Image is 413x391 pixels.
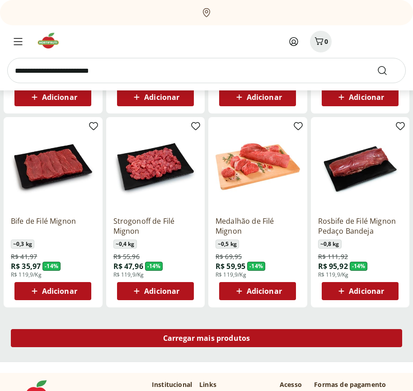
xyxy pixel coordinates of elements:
[163,334,250,342] span: Carregar mais produtos
[216,271,246,278] span: R$ 119,9/Kg
[14,88,91,106] button: Adicionar
[310,31,332,52] button: Carrinho
[144,94,179,101] span: Adicionar
[11,252,37,261] span: R$ 41,97
[216,252,242,261] span: R$ 69,95
[145,262,163,271] span: - 14 %
[318,124,403,209] img: Rosbife de Filé Mignon Pedaço Bandeja
[349,287,384,295] span: Adicionar
[318,261,348,271] span: R$ 95,92
[377,65,399,76] button: Submit Search
[7,58,406,83] input: search
[322,88,399,106] button: Adicionar
[117,88,194,106] button: Adicionar
[42,262,61,271] span: - 14 %
[247,94,282,101] span: Adicionar
[219,282,296,300] button: Adicionar
[11,329,402,351] a: Carregar mais produtos
[280,380,302,389] p: Acesso
[113,252,140,261] span: R$ 55,96
[247,262,265,271] span: - 14 %
[144,287,179,295] span: Adicionar
[350,262,368,271] span: - 14 %
[113,216,198,236] a: Strogonoff de Filé Mignon
[42,94,77,101] span: Adicionar
[14,282,91,300] button: Adicionar
[314,380,395,389] p: Formas de pagamento
[42,287,77,295] span: Adicionar
[322,282,399,300] button: Adicionar
[247,287,282,295] span: Adicionar
[113,271,144,278] span: R$ 119,9/Kg
[7,31,29,52] button: Menu
[318,240,342,249] span: ~ 0,8 kg
[219,88,296,106] button: Adicionar
[216,261,245,271] span: R$ 59,95
[216,240,239,249] span: ~ 0,5 kg
[36,32,66,50] img: Hortifruti
[216,124,300,209] img: Medalhão de Filé Mignon
[349,94,384,101] span: Adicionar
[324,37,328,46] span: 0
[318,252,348,261] span: R$ 111,92
[11,124,95,209] img: Bife de Filé Mignon
[113,261,143,271] span: R$ 47,96
[11,271,42,278] span: R$ 119,9/Kg
[11,240,34,249] span: ~ 0,3 kg
[113,124,198,209] img: Strogonoff de Filé Mignon
[216,216,300,236] a: Medalhão de Filé Mignon
[318,271,349,278] span: R$ 119,9/Kg
[117,282,194,300] button: Adicionar
[11,216,95,236] a: Bife de Filé Mignon
[152,380,192,389] p: Institucional
[11,261,41,271] span: R$ 35,97
[113,240,137,249] span: ~ 0,4 kg
[318,216,403,236] a: Rosbife de Filé Mignon Pedaço Bandeja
